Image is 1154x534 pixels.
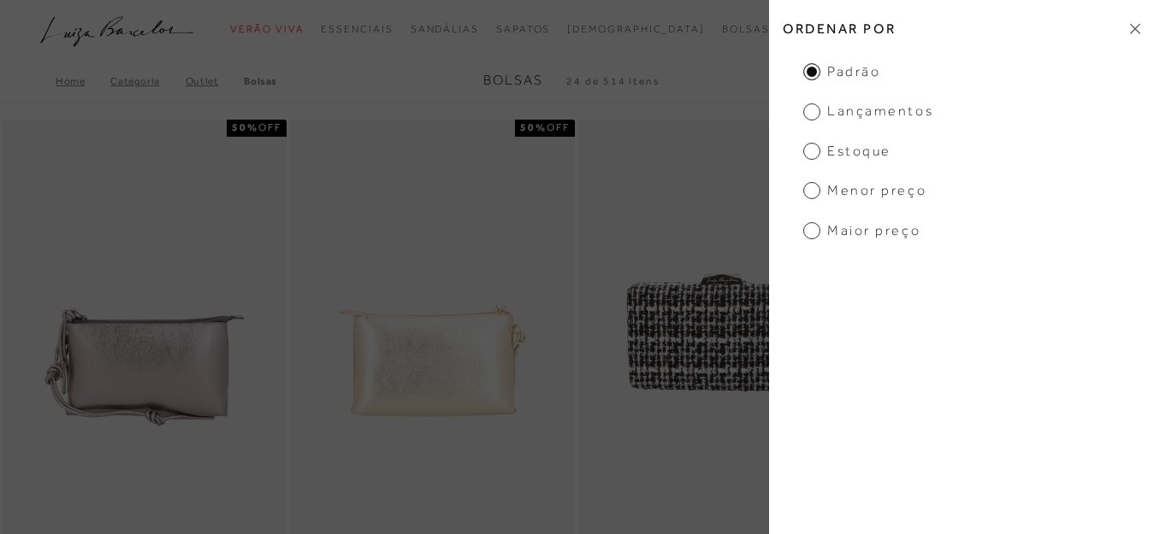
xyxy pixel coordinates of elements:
a: Categoria [110,75,185,87]
a: categoryNavScreenReaderText [496,14,550,45]
span: Lançamentos [803,102,933,120]
a: categoryNavScreenReaderText [411,14,479,45]
a: categoryNavScreenReaderText [321,14,393,45]
span: Essenciais [321,23,393,35]
strong: 50% [232,121,258,133]
h2: Ordenar por [769,9,1154,49]
span: Padrão [803,62,880,81]
span: Maior preço [803,221,920,240]
span: [DEMOGRAPHIC_DATA] [567,23,705,35]
a: Home [56,75,110,87]
strong: 50% [520,121,547,133]
a: Outlet [186,75,245,87]
span: Bolsas [483,73,543,88]
span: Estoque [803,142,891,161]
a: categoryNavScreenReaderText [722,14,770,45]
span: Verão Viva [230,23,304,35]
span: OFF [547,121,570,133]
span: Sapatos [496,23,550,35]
span: OFF [258,121,281,133]
a: categoryNavScreenReaderText [230,14,304,45]
span: 24 de 514 itens [566,75,660,87]
span: Menor preço [803,181,926,200]
a: noSubCategoriesText [567,14,705,45]
a: Bolsas [244,75,277,87]
span: Bolsas [722,23,770,35]
span: Sandálias [411,23,479,35]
